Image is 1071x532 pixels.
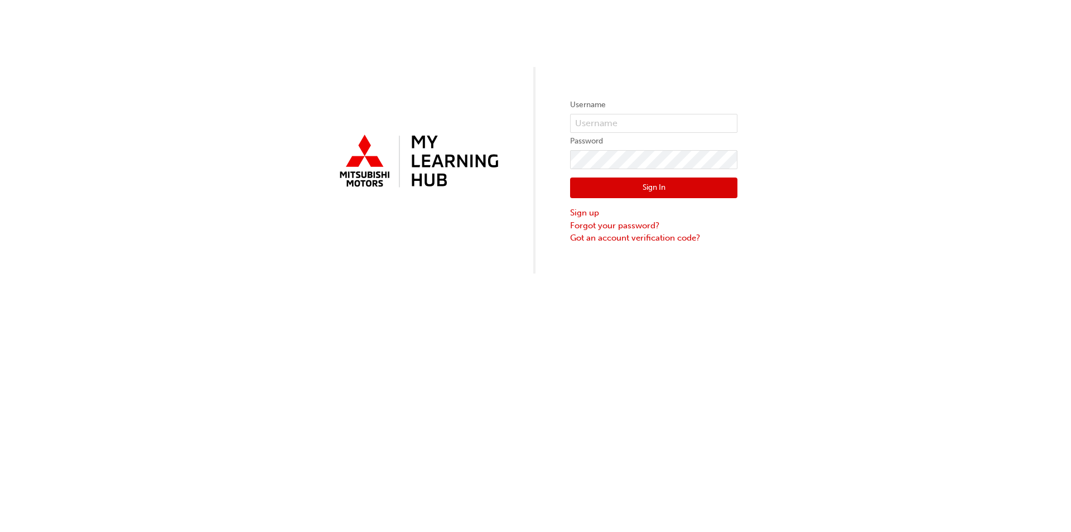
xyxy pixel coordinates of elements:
img: mmal [334,130,501,194]
label: Password [570,135,737,148]
a: Forgot your password? [570,219,737,232]
a: Got an account verification code? [570,232,737,245]
button: Sign In [570,178,737,199]
input: Username [570,114,737,133]
a: Sign up [570,207,737,219]
label: Username [570,98,737,112]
